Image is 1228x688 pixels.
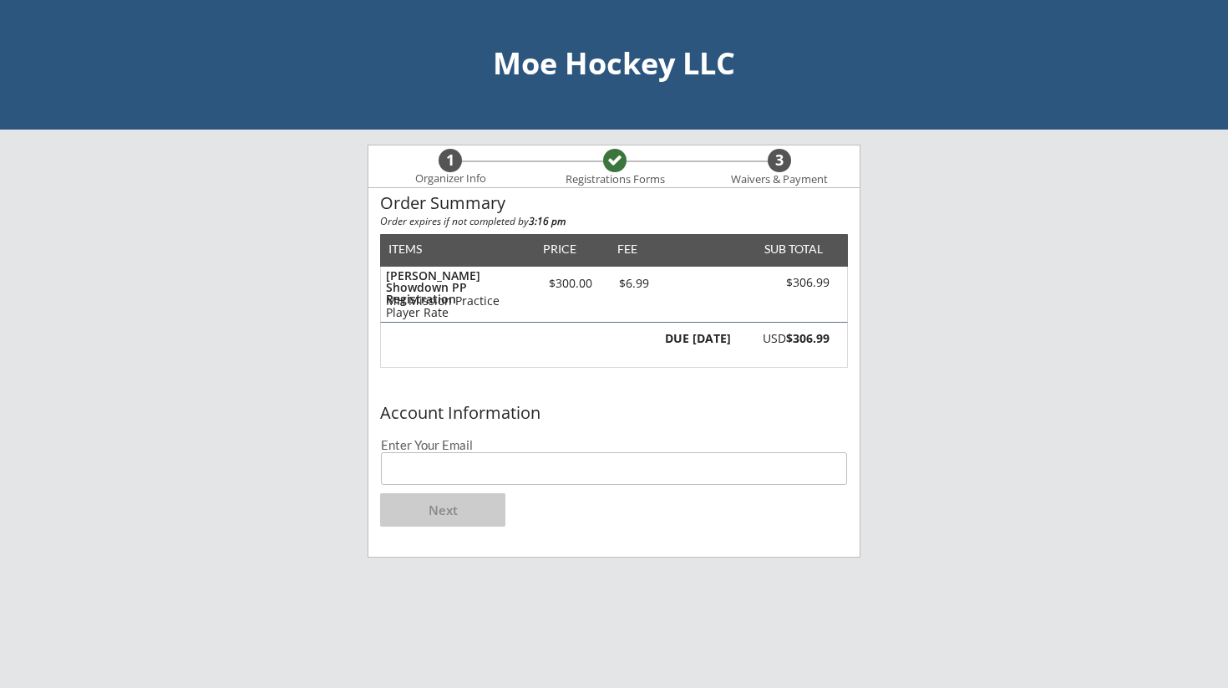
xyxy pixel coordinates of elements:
div: FEE [606,243,649,255]
div: Registrations Forms [557,173,672,186]
button: Next [380,493,505,527]
div: Order Summary [380,194,848,212]
div: 1 [439,151,462,170]
div: Enter Your Email [381,439,847,451]
div: Account Information [380,404,848,422]
div: MH Mission Practice Player Rate [386,295,527,319]
div: Waivers & Payment [722,173,837,186]
div: SUB TOTAL [758,243,823,255]
div: USD [740,333,830,344]
div: $300.00 [535,278,606,289]
div: Organizer Info [404,172,496,186]
div: ITEMS [388,243,448,255]
div: Order expires if not completed by [380,217,848,227]
div: DUE [DATE] [662,333,731,344]
div: Moe Hockey LLC [17,48,1211,79]
div: 3 [768,151,791,170]
strong: 3:16 pm [529,214,566,228]
div: $306.99 [735,276,830,290]
div: $6.99 [606,278,662,289]
div: PRICE [535,243,584,255]
strong: $306.99 [786,330,830,346]
div: [PERSON_NAME] Showdown PP Registration [386,270,527,305]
